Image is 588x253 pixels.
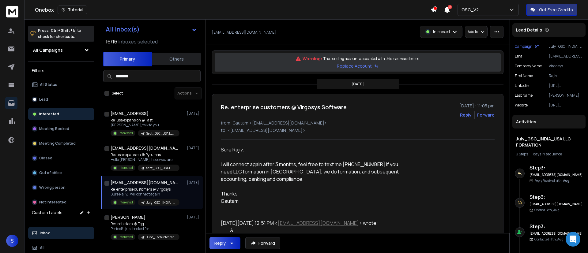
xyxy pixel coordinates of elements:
p: Warning: [303,56,322,62]
button: S [6,235,18,247]
p: Virgosys [549,64,583,69]
p: Last Name [515,93,533,98]
div: | [516,152,582,157]
button: Campaign [515,44,539,49]
button: Reply [460,112,472,118]
div: Open Intercom Messenger [566,232,580,247]
h1: Re: enterprise customers @ Virgosys Software [221,103,347,111]
p: Hello [PERSON_NAME], hope you are [111,157,179,162]
a: [EMAIL_ADDRESS][DOMAIN_NAME] [278,220,359,226]
p: Perfect! I just booked for [111,226,179,231]
p: Opened [534,208,560,212]
p: Re: enterprise customers @ Virgosys [111,187,179,192]
p: Press to check for shortcuts. [38,28,81,40]
p: [DATE] [187,146,201,151]
p: All [40,245,44,250]
button: Tutorial [58,6,87,14]
button: All Campaigns [28,44,94,56]
p: [EMAIL_ADDRESS][DOMAIN_NAME] [549,54,583,59]
p: [DATE] [187,215,201,220]
p: Interested [433,29,450,34]
p: Lead [39,97,48,102]
div: A [230,227,400,234]
p: The sending account associated with this lead was deleted. [323,56,420,61]
p: Re: usa expansion @ Pyrumas [111,152,179,157]
p: Interested [39,112,59,117]
div: I will connect again after 3 months, feel free to text me [PHONE_NUMBER] if you need LLC formatio... [221,161,400,183]
p: [PERSON_NAME], talk to you [111,123,179,128]
p: Contacted [534,237,563,242]
button: All Inbox(s) [101,23,202,35]
div: Thanks [221,190,400,197]
p: from: Gautam <[EMAIL_ADDRESS][DOMAIN_NAME]> [221,120,495,126]
button: Meeting Completed [28,137,94,150]
div: Activities [512,115,586,128]
p: Interested [119,200,133,205]
span: Ctrl + Shift + k [50,27,76,34]
button: Meeting Booked [28,123,94,135]
span: 4th, Aug [556,178,569,183]
h6: [EMAIL_ADDRESS][DOMAIN_NAME] [530,173,583,177]
p: Sept_GSC_USA LLC _ [GEOGRAPHIC_DATA] [146,166,176,170]
p: Email [515,54,524,59]
button: Inbox [28,227,94,239]
p: Interested [119,131,133,136]
p: Wrong person [39,185,66,190]
p: First Name [515,73,533,78]
button: Wrong person [28,181,94,194]
button: Interested [28,108,94,120]
h1: [EMAIL_ADDRESS][DOMAIN_NAME] [111,145,178,151]
button: Lead [28,93,94,106]
div: Gautam [221,197,400,205]
h1: All Campaigns [33,47,63,53]
label: Select [112,91,123,96]
p: All Status [40,82,57,87]
div: Sure Rajiv. [221,146,400,153]
span: 3 Steps [516,151,528,157]
button: Closed [28,152,94,164]
button: Not Interested [28,196,94,208]
div: Reply [214,240,226,246]
p: [URL][DOMAIN_NAME] [549,103,583,108]
h6: Step 3 : [530,223,583,230]
p: Closed [39,156,52,161]
p: Sure Rajiv. I will connect again [111,192,179,197]
button: All Status [28,79,94,91]
h1: [PERSON_NAME] [111,214,145,220]
p: Reply Received [534,178,569,183]
p: [DATE] [187,111,201,116]
h1: [EMAIL_ADDRESS] [111,110,149,117]
h1: All Inbox(s) [106,26,140,32]
p: Interested [119,166,133,170]
p: Add to [468,29,478,34]
p: Re: tech stack @ Tgg [111,221,179,226]
span: 11 days in sequence [530,151,562,157]
p: [URL][DOMAIN_NAME] [549,83,583,88]
h3: Inboxes selected [119,38,158,45]
p: Meeting Completed [39,141,76,146]
p: Lead Details [516,27,542,33]
span: 4th, Aug [550,237,563,241]
button: Reply [209,237,240,249]
p: Campaign [515,44,533,49]
button: Others [152,52,201,66]
p: [EMAIL_ADDRESS][DOMAIN_NAME] [212,30,276,35]
p: Rajiv [549,73,583,78]
p: June_Tech integration_Book keeping_USA [146,235,176,240]
h3: Filters [28,66,94,75]
p: Inbox [40,231,50,236]
p: [DATE] [352,82,364,87]
div: Onebox [35,6,431,14]
p: Re: usa expansion @ Fast [111,118,179,123]
span: 16 / 16 [106,38,117,45]
p: GSC_V2 [462,7,481,13]
p: [PERSON_NAME] [549,93,583,98]
div: [DATE][DATE] 12:51 PM < > wrote: [221,219,400,227]
button: Get Free Credits [526,4,577,16]
p: July_GSC_INDIA_USA LLC FORMATION [549,44,583,49]
p: [DATE] : 11:05 pm [459,103,495,109]
div: Forward [477,112,495,118]
h6: [EMAIL_ADDRESS][DOMAIN_NAME] [530,202,583,206]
